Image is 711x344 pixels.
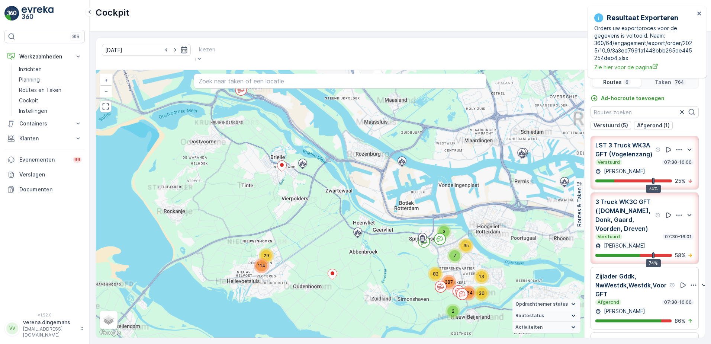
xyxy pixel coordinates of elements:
[595,272,668,299] p: Zijlader Gddk, NwWestdk,Westdk,Voor GFT
[601,95,665,102] p: Ad-hocroute toevoegen
[655,79,671,86] p: Taken
[100,86,112,97] a: Uitzoomen
[443,229,445,234] span: 3
[474,269,489,284] div: 13
[447,248,462,263] div: 7
[445,304,460,319] div: 2
[512,299,580,310] summary: Opdrachtnemer status
[637,122,670,129] p: Afgerond (1)
[461,286,476,300] div: 154
[19,171,82,178] p: Verslagen
[441,275,456,290] div: 287
[634,121,673,130] button: Afgerond (1)
[479,274,484,279] span: 13
[4,49,85,64] button: Werkzaamheden
[4,131,85,146] button: Klanten
[19,120,70,127] p: Containers
[16,64,85,74] a: Inzichten
[100,74,112,86] a: In zoomen
[597,234,621,240] p: Verstuurd
[4,6,19,21] img: logo
[6,322,18,334] div: VV
[4,182,85,197] a: Documenten
[602,242,645,249] p: [PERSON_NAME]
[19,86,61,94] p: Routes en Taken
[264,253,269,258] span: 29
[663,299,692,305] p: 07:30-16:00
[595,141,654,159] p: LST 3 Truck WK3A GFT (Vogelenzang)
[96,7,129,19] p: Cockpit
[102,44,191,56] input: dd/mm/yyyy
[512,310,580,322] summary: Routestatus
[23,319,77,326] p: verena.dingemans
[515,313,544,319] span: Routestatus
[22,6,54,21] img: logo_light-DOdMpM7g.png
[594,63,695,71] a: Zie hier voor de pagina
[4,167,85,182] a: Verslagen
[459,238,473,253] div: 35
[597,299,620,305] p: Afgerond
[194,74,487,89] input: Zoek naar taken of een locatie
[515,301,568,307] span: Opdrachtnemer status
[591,121,631,130] button: Verstuurd (5)
[602,168,645,175] p: [PERSON_NAME]
[591,106,699,118] input: Routes zoeken
[593,122,628,129] p: Verstuurd (5)
[74,157,80,163] p: 99
[258,263,265,268] span: 114
[16,85,85,95] a: Routes en Taken
[4,319,85,338] button: VVverena.dingemans[EMAIL_ADDRESS][DOMAIN_NAME]
[16,74,85,85] a: Planning
[454,253,456,258] span: 7
[19,66,42,73] p: Inzichten
[72,34,80,39] p: ⌘B
[104,77,108,83] span: +
[646,185,661,193] div: 74%
[515,324,543,330] span: Activiteiten
[452,308,454,314] span: 2
[16,95,85,106] a: Cockpit
[591,95,665,102] a: Ad-hocroute toevoegen
[602,308,645,315] p: [PERSON_NAME]
[655,212,661,218] div: help tooltippictogram
[19,53,70,60] p: Werkzaamheden
[664,234,692,240] p: 07:30-16:01
[98,328,122,338] img: Google
[23,326,77,338] p: [EMAIL_ADDRESS][DOMAIN_NAME]
[595,197,654,233] p: 3 Truck WK3C GFT ([DOMAIN_NAME], Donk, Gaard, Voorden, Dreven)
[19,156,68,163] p: Evenementen
[4,313,85,317] span: v 1.52.0
[445,279,453,285] span: 287
[463,243,469,248] span: 35
[19,97,38,104] p: Cockpit
[4,116,85,131] button: Containers
[19,107,47,115] p: Instellingen
[607,13,678,23] p: Resultaat Exporteren
[512,322,580,333] summary: Activiteiten
[675,177,686,185] p: 25 %
[19,135,70,142] p: Klanten
[625,79,629,85] p: 6
[437,224,451,239] div: 3
[603,79,622,86] p: Routes
[576,187,583,227] p: Routes & Taken
[104,88,108,94] span: −
[663,159,692,165] p: 07:30-16:00
[597,159,621,165] p: Verstuurd
[646,259,661,267] div: 74%
[433,271,438,277] span: 82
[675,252,686,259] p: 58 %
[674,79,685,85] p: 764
[98,328,122,338] a: Dit gebied openen in Google Maps (er wordt een nieuw venster geopend)
[670,282,676,288] div: help tooltippictogram
[479,290,485,296] span: 36
[254,258,269,273] div: 114
[675,317,686,325] p: 86 %
[16,106,85,116] a: Instellingen
[474,286,489,301] div: 36
[259,248,274,263] div: 29
[655,147,661,153] div: help tooltippictogram
[19,76,40,83] p: Planning
[19,186,82,193] p: Documenten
